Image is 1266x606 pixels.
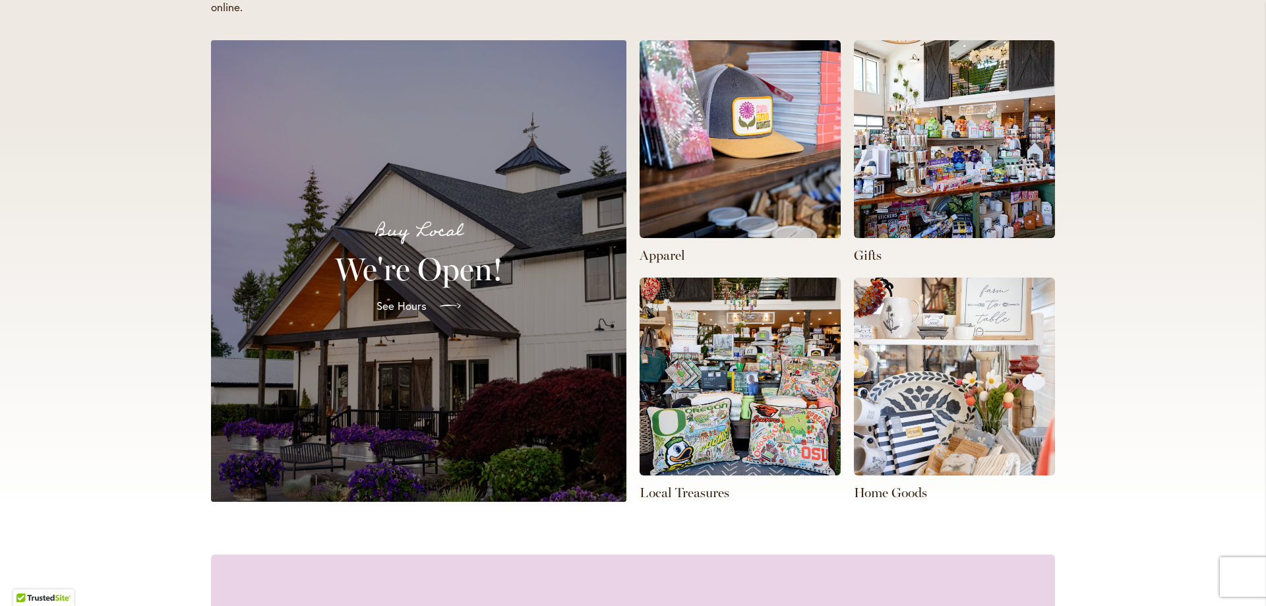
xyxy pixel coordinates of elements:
[640,483,841,502] p: Local Treasures
[640,246,841,264] p: Apparel
[640,40,841,238] img: springgiftshop-74-scaled-1.jpg
[377,298,427,314] span: See Hours
[227,251,611,288] h2: We're Open!
[854,40,1055,238] img: springgiftshop-128.jpg
[640,278,841,475] img: springgiftshop-28-1.jpg
[854,246,1055,264] p: Gifts
[854,483,1055,502] p: Home Goods
[854,278,1055,475] img: springgiftshop-62.jpg
[366,288,471,324] a: See Hours
[227,218,611,245] p: Buy Local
